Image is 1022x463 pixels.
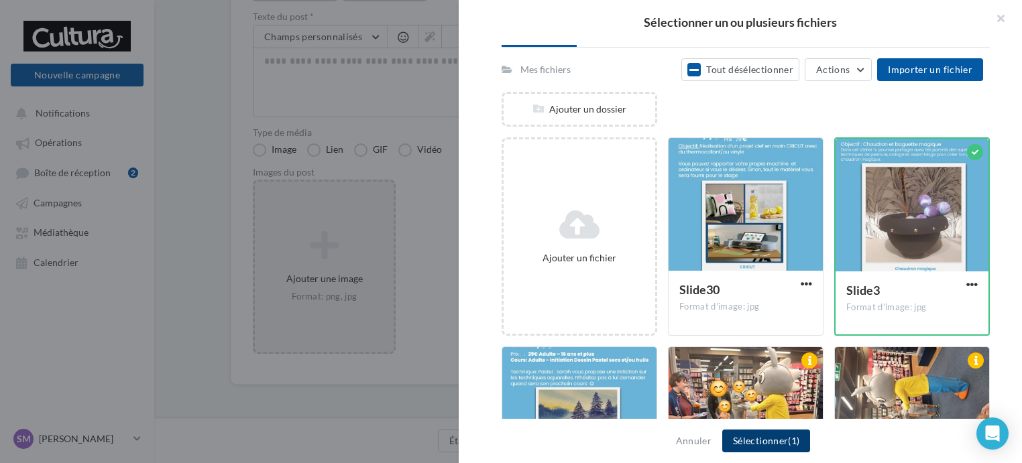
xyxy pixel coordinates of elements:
[805,58,872,81] button: Actions
[846,283,880,297] span: Slide3
[681,58,799,81] button: Tout désélectionner
[671,433,717,449] button: Annuler
[480,16,1001,28] h2: Sélectionner un ou plusieurs fichiers
[888,64,972,75] span: Importer un fichier
[679,282,720,297] span: Slide30
[504,103,655,116] div: Ajouter un dossier
[788,435,799,446] span: (1)
[520,63,571,76] div: Mes fichiers
[877,58,983,81] button: Importer un fichier
[846,302,978,314] div: Format d'image: jpg
[679,301,812,313] div: Format d'image: jpg
[976,417,1009,450] div: Open Intercom Messenger
[816,64,850,75] span: Actions
[509,251,650,265] div: Ajouter un fichier
[722,429,810,452] button: Sélectionner(1)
